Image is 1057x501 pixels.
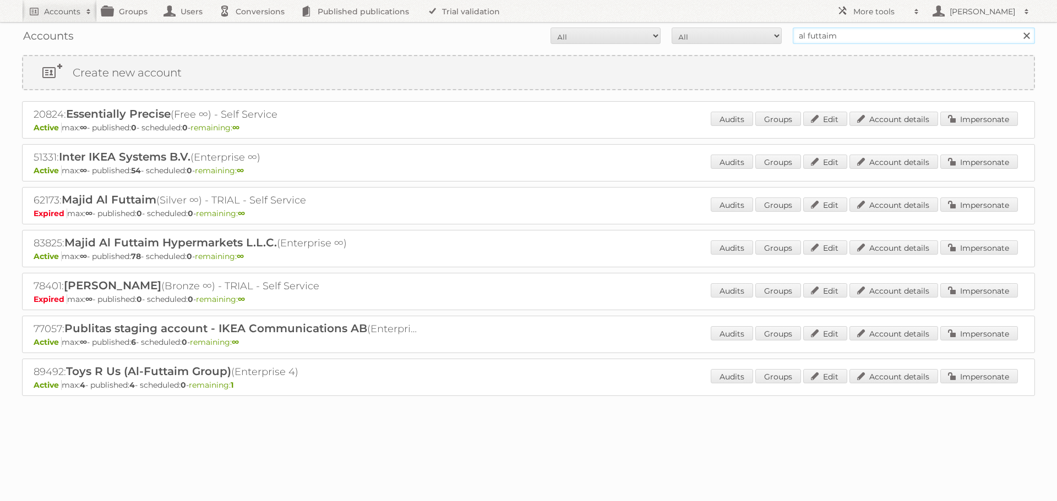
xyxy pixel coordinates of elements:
a: Audits [711,369,753,383]
span: Majid Al Futtaim Hypermarkets L.L.C. [64,236,277,249]
strong: 4 [80,380,85,390]
strong: 78 [131,251,141,261]
strong: 1 [231,380,233,390]
strong: ∞ [238,208,245,218]
a: Account details [849,283,938,298]
span: remaining: [190,123,239,133]
a: Edit [803,112,847,126]
h2: 62173: (Silver ∞) - TRIAL - Self Service [34,193,419,207]
strong: 0 [181,380,186,390]
a: Groups [755,240,801,255]
a: Edit [803,369,847,383]
span: Active [34,251,62,261]
a: Impersonate [940,112,1018,126]
a: Impersonate [940,283,1018,298]
a: Groups [755,197,801,212]
a: Account details [849,369,938,383]
a: Edit [803,197,847,212]
span: Expired [34,294,67,304]
p: max: - published: - scheduled: - [34,166,1023,175]
strong: ∞ [80,251,87,261]
span: Inter IKEA Systems B.V. [59,150,190,163]
a: Account details [849,326,938,340]
a: Account details [849,240,938,255]
span: Publitas staging account - IKEA Communications AB [64,322,367,335]
p: max: - published: - scheduled: - [34,337,1023,347]
span: Expired [34,208,67,218]
a: Audits [711,197,753,212]
span: remaining: [195,166,244,175]
strong: ∞ [232,123,239,133]
span: [PERSON_NAME] [64,279,161,292]
span: remaining: [196,208,245,218]
h2: [PERSON_NAME] [947,6,1018,17]
a: Groups [755,283,801,298]
span: remaining: [189,380,233,390]
strong: ∞ [80,166,87,175]
span: Essentially Precise [66,107,171,120]
a: Audits [711,326,753,340]
h2: 77057: (Enterprise ∞) - TRIAL [34,322,419,336]
span: remaining: [195,251,244,261]
strong: ∞ [80,337,87,347]
a: Audits [711,240,753,255]
a: Account details [849,197,938,212]
p: max: - published: - scheduled: - [34,380,1023,390]
a: Groups [755,112,801,126]
span: Active [34,123,62,133]
a: Account details [849,112,938,126]
a: Audits [711,283,753,298]
a: Audits [711,112,753,126]
strong: 0 [187,251,192,261]
p: max: - published: - scheduled: - [34,123,1023,133]
p: max: - published: - scheduled: - [34,294,1023,304]
a: Create new account [23,56,1034,89]
a: Impersonate [940,240,1018,255]
a: Edit [803,283,847,298]
a: Impersonate [940,197,1018,212]
a: Impersonate [940,326,1018,340]
h2: 20824: (Free ∞) - Self Service [34,107,419,122]
strong: ∞ [232,337,239,347]
span: Active [34,166,62,175]
h2: 78401: (Bronze ∞) - TRIAL - Self Service [34,279,419,293]
span: remaining: [196,294,245,304]
strong: 6 [131,337,136,347]
strong: 0 [188,208,193,218]
strong: 0 [182,337,187,347]
strong: 0 [188,294,193,304]
span: Active [34,337,62,347]
strong: 0 [131,123,137,133]
h2: 89492: (Enterprise 4) [34,365,419,379]
strong: ∞ [238,294,245,304]
strong: 0 [137,208,142,218]
a: Groups [755,326,801,340]
a: Impersonate [940,155,1018,169]
p: max: - published: - scheduled: - [34,208,1023,218]
span: Active [34,380,62,390]
strong: ∞ [85,208,92,218]
strong: 4 [129,380,135,390]
span: Majid Al Futtaim [62,193,156,206]
strong: 54 [131,166,141,175]
a: Account details [849,155,938,169]
strong: ∞ [80,123,87,133]
p: max: - published: - scheduled: - [34,251,1023,261]
strong: 0 [182,123,188,133]
span: remaining: [190,337,239,347]
span: Toys R Us (Al-Futtaim Group) [66,365,231,378]
a: Edit [803,240,847,255]
strong: 0 [137,294,142,304]
strong: ∞ [237,166,244,175]
h2: 83825: (Enterprise ∞) [34,236,419,250]
a: Groups [755,155,801,169]
a: Impersonate [940,369,1018,383]
h2: 51331: (Enterprise ∞) [34,150,419,164]
strong: 0 [187,166,192,175]
a: Audits [711,155,753,169]
a: Edit [803,326,847,340]
a: Edit [803,155,847,169]
h2: Accounts [44,6,80,17]
strong: ∞ [85,294,92,304]
h2: More tools [853,6,908,17]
